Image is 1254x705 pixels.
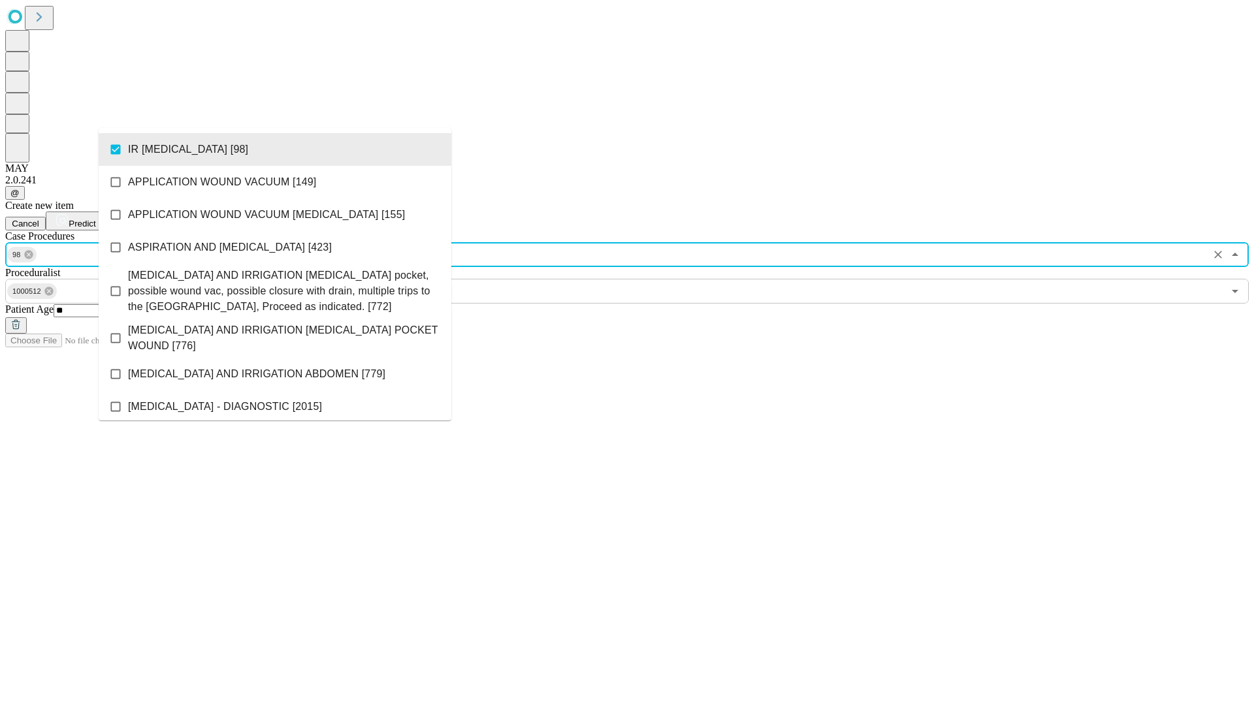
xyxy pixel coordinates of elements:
[128,142,248,157] span: IR [MEDICAL_DATA] [98]
[7,247,26,262] span: 98
[128,207,405,223] span: APPLICATION WOUND VACUUM [MEDICAL_DATA] [155]
[5,174,1249,186] div: 2.0.241
[5,304,54,315] span: Patient Age
[5,200,74,211] span: Create new item
[12,219,39,228] span: Cancel
[128,240,332,255] span: ASPIRATION AND [MEDICAL_DATA] [423]
[128,399,322,415] span: [MEDICAL_DATA] - DIAGNOSTIC [2015]
[7,247,37,262] div: 98
[10,188,20,198] span: @
[69,219,95,228] span: Predict
[128,174,316,190] span: APPLICATION WOUND VACUUM [149]
[46,211,106,230] button: Predict
[1209,245,1227,264] button: Clear
[1226,282,1244,300] button: Open
[128,268,441,315] span: [MEDICAL_DATA] AND IRRIGATION [MEDICAL_DATA] pocket, possible wound vac, possible closure with dr...
[5,217,46,230] button: Cancel
[5,230,74,242] span: Scheduled Procedure
[128,322,441,354] span: [MEDICAL_DATA] AND IRRIGATION [MEDICAL_DATA] POCKET WOUND [776]
[5,186,25,200] button: @
[5,163,1249,174] div: MAY
[128,366,385,382] span: [MEDICAL_DATA] AND IRRIGATION ABDOMEN [779]
[7,283,57,299] div: 1000512
[1226,245,1244,264] button: Close
[5,267,60,278] span: Proceduralist
[7,284,46,299] span: 1000512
